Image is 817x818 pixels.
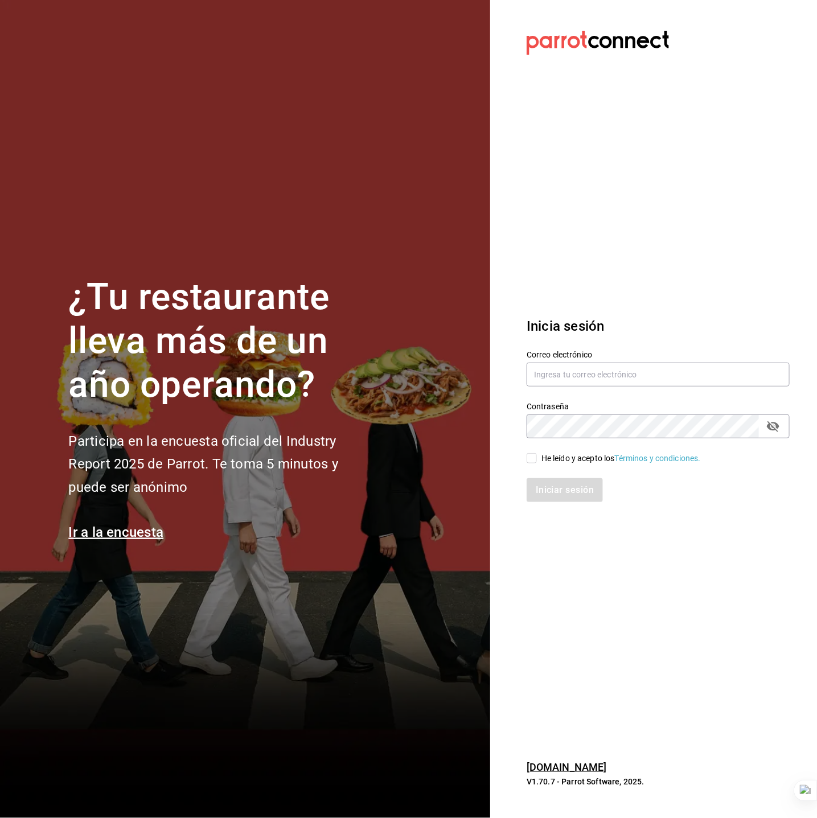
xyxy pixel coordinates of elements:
[69,430,376,499] h2: Participa en la encuesta oficial del Industry Report 2025 de Parrot. Te toma 5 minutos y puede se...
[527,316,790,336] h3: Inicia sesión
[541,453,701,465] div: He leído y acepto los
[527,761,607,773] a: [DOMAIN_NAME]
[615,454,701,463] a: Términos y condiciones.
[527,403,790,411] label: Contraseña
[527,351,790,359] label: Correo electrónico
[69,524,164,540] a: Ir a la encuesta
[527,776,790,787] p: V1.70.7 - Parrot Software, 2025.
[69,276,376,406] h1: ¿Tu restaurante lleva más de un año operando?
[763,417,783,436] button: passwordField
[527,363,790,387] input: Ingresa tu correo electrónico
